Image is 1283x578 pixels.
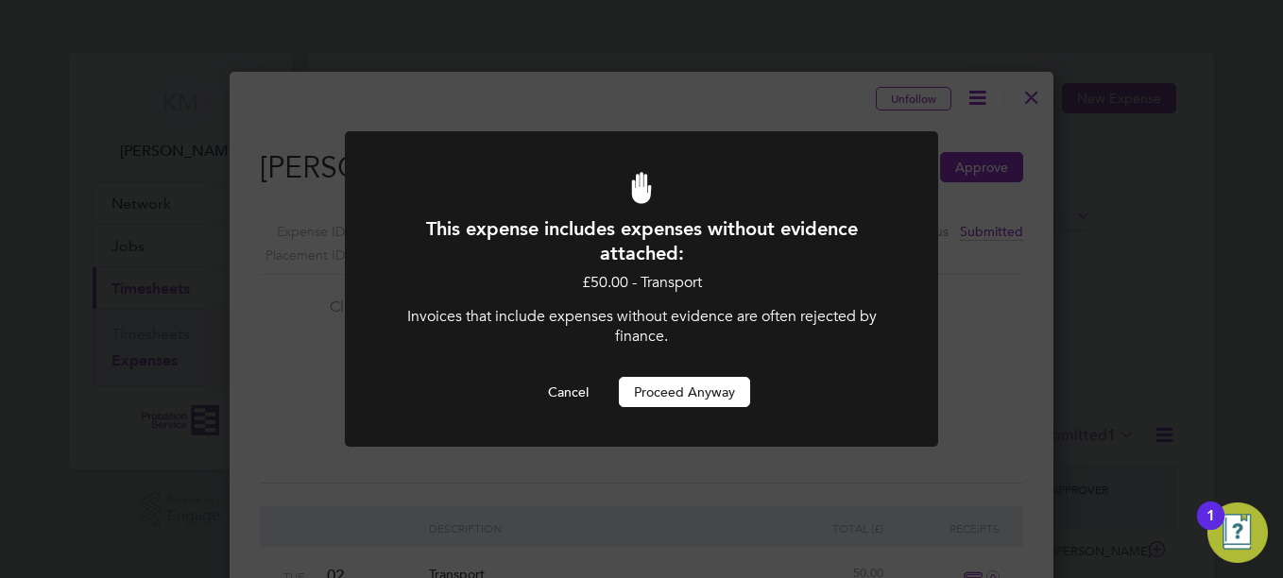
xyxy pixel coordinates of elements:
button: Proceed Anyway [619,377,750,407]
div: 1 [1206,516,1215,540]
button: Cancel [533,377,604,407]
h1: This expense includes expenses without evidence attached: [396,216,887,265]
p: £50.00 - Transport [396,273,887,293]
p: Invoices that include expenses without evidence are often rejected by finance. [396,307,887,347]
button: Open Resource Center, 1 new notification [1207,502,1268,563]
